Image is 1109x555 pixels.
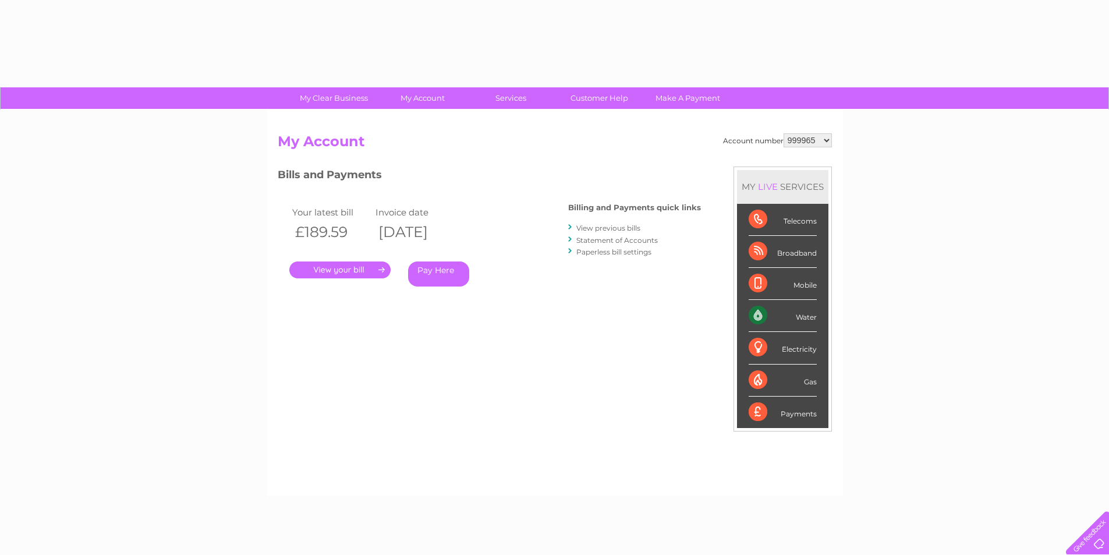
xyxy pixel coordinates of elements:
a: Services [463,87,559,109]
div: Broadband [749,236,817,268]
td: Your latest bill [289,204,373,220]
a: . [289,261,391,278]
div: Telecoms [749,204,817,236]
div: Mobile [749,268,817,300]
div: LIVE [756,181,780,192]
td: Invoice date [373,204,456,220]
th: £189.59 [289,220,373,244]
div: MY SERVICES [737,170,828,203]
h3: Bills and Payments [278,167,701,187]
a: Statement of Accounts [576,236,658,245]
div: Water [749,300,817,332]
th: [DATE] [373,220,456,244]
a: My Clear Business [286,87,382,109]
a: Customer Help [551,87,647,109]
div: Account number [723,133,832,147]
a: Paperless bill settings [576,248,651,256]
a: View previous bills [576,224,640,232]
div: Electricity [749,332,817,364]
h4: Billing and Payments quick links [568,203,701,212]
a: My Account [374,87,470,109]
a: Make A Payment [640,87,736,109]
a: Pay Here [408,261,469,287]
div: Payments [749,397,817,428]
div: Gas [749,365,817,397]
h2: My Account [278,133,832,155]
